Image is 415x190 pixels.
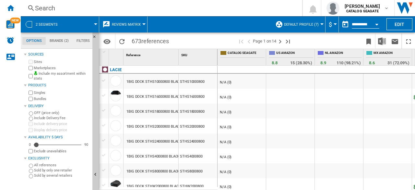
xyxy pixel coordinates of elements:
button: Download in Excel [375,33,388,49]
button: Default profile (7) [284,16,322,32]
img: mysite-bg-18x18.png [34,71,38,75]
span: 9 [324,60,326,65]
button: 2 segments [36,16,64,32]
div: N/A (0) [219,125,231,129]
md-menu: Currency [326,16,339,32]
span: 15 offers with reviews sold by US AMAZON [290,60,312,65]
span: Average rating of US AMAZON [272,60,278,65]
input: OFF (price only) [29,111,33,116]
span: Reviews Matrix [112,22,141,27]
span: SKU [181,53,187,57]
div: Reference Sort None [125,49,178,59]
label: Include Delivery Fee [34,116,90,120]
div: Sort None [180,49,217,59]
span: Reference [126,53,140,57]
div: US AMAZON Average rating of US AMAZON 15 offers with reviews sold by US AMAZON [267,49,314,65]
div: N/A (0) [219,170,231,174]
div: 1BIG DOCK STHS10000800 BLACK 10TB [126,74,191,89]
div: 1BIG DOCK STHS8000800 BLACK 8TB [126,164,187,179]
div: Availability 5 Days [28,135,90,140]
button: $ [329,16,335,32]
span: 8. [320,60,326,65]
md-tab-item: Brands (2) [46,37,73,45]
label: Include delivery price [34,121,90,126]
div: 0 [27,142,32,147]
button: Send this report by email [388,33,401,49]
img: alerts-logo.svg [6,36,14,44]
label: Sites [34,59,90,64]
span: Default profile (7) [284,22,319,27]
span: 8. [369,60,375,65]
span: CATALOG SEAGATE [228,51,265,56]
div: Sort None [110,49,123,59]
input: Marketplaces [29,66,33,70]
div: 1BIG DOCK STHS20000800 BLACK 20TB [126,119,191,134]
div: STHS18000800 [179,104,217,119]
div: CATALOG SEAGATE [219,49,266,65]
span: NEW [10,18,20,23]
button: md-calendar [339,18,352,31]
span: references [141,38,169,44]
md-tab-item: Filters [73,37,94,45]
span: NL AMAZON [325,51,362,56]
button: Next page [276,33,284,49]
span: 110 offers with reviews sold by NL AMAZON [337,60,361,65]
button: Hide [92,32,100,44]
label: OFF (price only) [34,110,90,115]
label: Marketplaces [34,66,90,70]
input: Sites [29,60,33,64]
div: 90 [83,142,90,147]
input: All references [29,164,33,168]
div: N/A (0) [219,80,231,84]
img: profile.jpg [326,2,339,15]
input: Sold by only one retailer [29,169,33,173]
div: 1BIG DOCK STHS16000800 BLACK 16TB [126,89,191,104]
div: SKU Sort None [180,49,217,59]
span: Average rating of MX AMAZON [369,60,375,65]
label: Sold by several retailers [34,173,90,178]
button: Options [101,35,113,47]
span: 673 [128,33,172,47]
input: Include my assortment within stats [29,72,33,80]
span: 2 segments [36,22,58,27]
input: Sold by several retailers [29,174,33,178]
div: STHS20000800 [179,119,217,133]
span: MX AMAZON [373,51,410,56]
label: Exclude unavailables [34,149,90,154]
div: NL AMAZON Average rating of NL AMAZON 110 offers with reviews sold by NL AMAZON [316,49,363,65]
button: Edit [386,18,412,30]
span: 8. [272,60,278,65]
div: Default profile (7) [275,16,322,32]
div: 1BIG DOCK STHS18000800 BLACK 18TB [126,104,191,119]
label: Sold by only one retailer [34,168,90,173]
div: Search [35,4,285,13]
button: Reload [115,33,128,49]
span: [PERSON_NAME] [345,3,380,9]
div: Sources [28,52,90,57]
label: All references [34,163,90,168]
div: 2 segments [24,16,96,32]
div: MX AMAZON Average rating of MX AMAZON 31 offers with reviews sold by MX AMAZON [365,49,412,65]
img: excel-24x24.png [378,37,386,45]
div: N/A (0) [219,185,231,189]
button: First page [237,33,245,49]
input: Display delivery price [29,149,33,153]
button: Bookmark this report [362,33,375,49]
div: 1BIG DOCK STHS24000800 BLACK 24TB [126,134,191,149]
label: Include my assortment within stats [34,71,90,81]
b: CATALOG SEAGATE [346,9,379,13]
span: Page 1 on 14 [253,33,276,49]
div: N/A (0) [219,155,231,159]
div: N/A (0) [219,95,231,99]
div: STHS8000800 [179,163,217,178]
input: Bundles [29,97,33,101]
div: Delivery [28,104,90,109]
label: Display delivery price [34,128,90,133]
div: Reviews Matrix [102,16,144,32]
span: Average rating of NL AMAZON [320,60,326,65]
div: N/A (0) [219,140,231,144]
span: 8 [275,60,278,65]
button: >Previous page [245,33,253,49]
